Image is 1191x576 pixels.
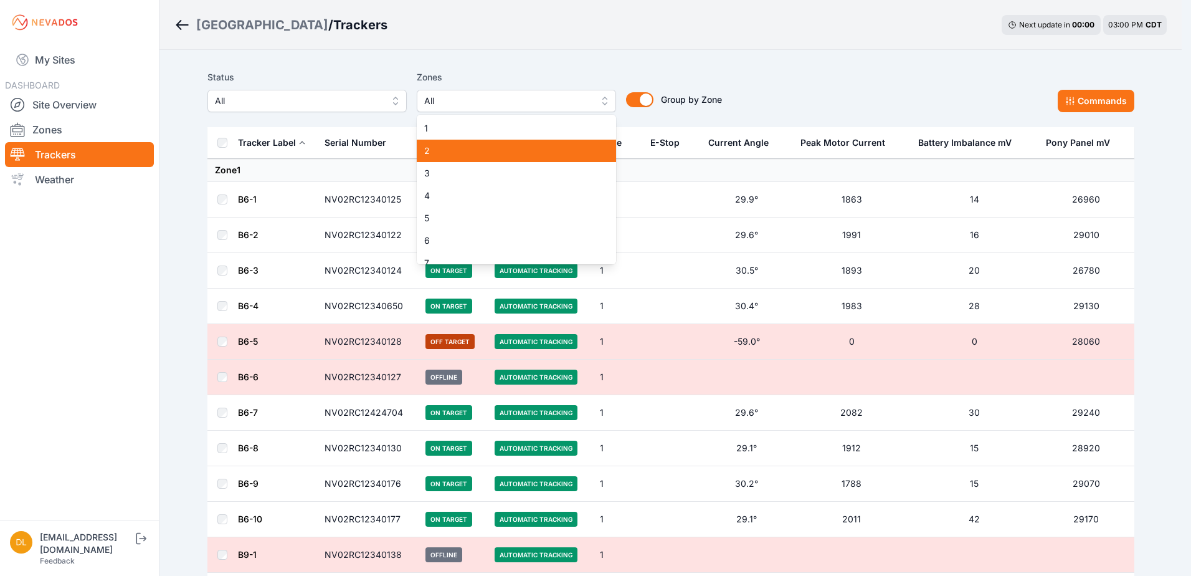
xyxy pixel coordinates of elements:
[424,122,594,135] span: 1
[424,212,594,224] span: 5
[424,167,594,180] span: 3
[424,94,591,108] span: All
[424,257,594,269] span: 7
[417,90,616,112] button: All
[424,190,594,202] span: 4
[424,234,594,247] span: 6
[417,115,616,264] div: All
[424,145,594,157] span: 2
